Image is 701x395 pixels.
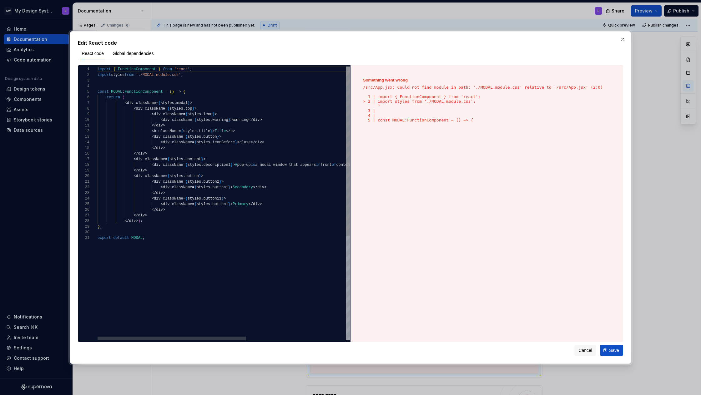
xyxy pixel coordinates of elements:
span: < [161,118,163,122]
span: = [183,196,185,201]
span: < [152,180,154,184]
div: 30 [78,230,89,235]
span: > [163,191,165,195]
span: div [156,208,163,212]
span: up [246,163,251,167]
span: { [185,135,188,139]
span: = [183,135,185,139]
div: 6 [78,95,89,100]
span: < [134,106,136,111]
span: Cancel [578,347,592,353]
span: styles [188,163,201,167]
span: > [163,123,165,128]
div: 8 [78,106,89,111]
span: styles [111,73,124,77]
div: 21 [78,179,89,185]
span: content to provide critical information or ask [336,163,440,167]
span: = [165,90,167,94]
span: > [194,106,197,111]
span: = [165,157,167,161]
span: default [113,236,129,240]
span: styles [183,129,197,133]
span: > [264,185,266,190]
span: . [183,157,185,161]
span: div [129,219,136,223]
span: { [167,106,169,111]
span: } [159,67,161,72]
span: FunctionComponent [118,67,156,72]
span: 'react' [174,67,190,72]
span: </ [134,151,138,156]
span: : [122,90,124,94]
span: { [185,112,188,116]
span: . [201,135,203,139]
span: button11 [204,196,222,201]
span: < [161,202,163,206]
span: warning [213,118,228,122]
span: const [98,90,109,94]
button: Global dependencies [109,48,158,59]
span: > [136,219,138,223]
span: < [152,135,154,139]
span: button [204,135,217,139]
span: iconBefore [213,140,235,145]
span: = [192,185,194,190]
span: { [159,101,161,105]
span: front [320,163,332,167]
div: 15 [78,145,89,151]
div: Global dependencies [109,47,158,60]
span: return [107,95,120,100]
div: 27 [78,213,89,218]
span: . [210,185,212,190]
span: < [152,129,154,133]
div: 12 [78,128,89,134]
span: { [185,196,188,201]
span: } [228,202,230,206]
div: 13 [78,134,89,140]
span: of [332,163,336,167]
span: </ [253,185,257,190]
span: styles [188,135,201,139]
span: > [204,157,206,161]
span: Secondary [233,185,253,190]
span: > [233,163,235,167]
div: 3 [78,78,89,83]
span: b className [154,129,179,133]
span: { [167,157,169,161]
span: styles [188,180,201,184]
div: 29 [78,224,89,230]
span: div [156,146,163,150]
div: 1 [78,67,89,72]
span: FunctionComponent [125,90,163,94]
span: div className [136,174,165,178]
span: . [174,101,176,105]
span: div [138,168,145,173]
div: 19 [78,168,89,173]
span: top [185,106,192,111]
span: import [98,67,111,72]
span: > [145,213,147,218]
div: React code [78,47,108,60]
span: } [235,140,237,145]
span: div className [136,106,165,111]
span: > [262,140,264,145]
span: = [192,140,194,145]
span: < [134,174,136,178]
div: 7 [78,100,89,106]
span: Primary [233,202,248,206]
div: 31 [78,235,89,241]
span: React code [82,50,104,57]
span: > [163,146,165,150]
div: 20 [78,173,89,179]
span: div className [154,196,183,201]
span: MODAL [131,236,143,240]
span: = [165,174,167,178]
span: </ [134,168,138,173]
span: styles [170,106,183,111]
span: from [125,73,134,77]
span: < [152,196,154,201]
span: > [213,129,215,133]
span: </ [152,191,156,195]
span: > [201,174,204,178]
span: > [221,180,224,184]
